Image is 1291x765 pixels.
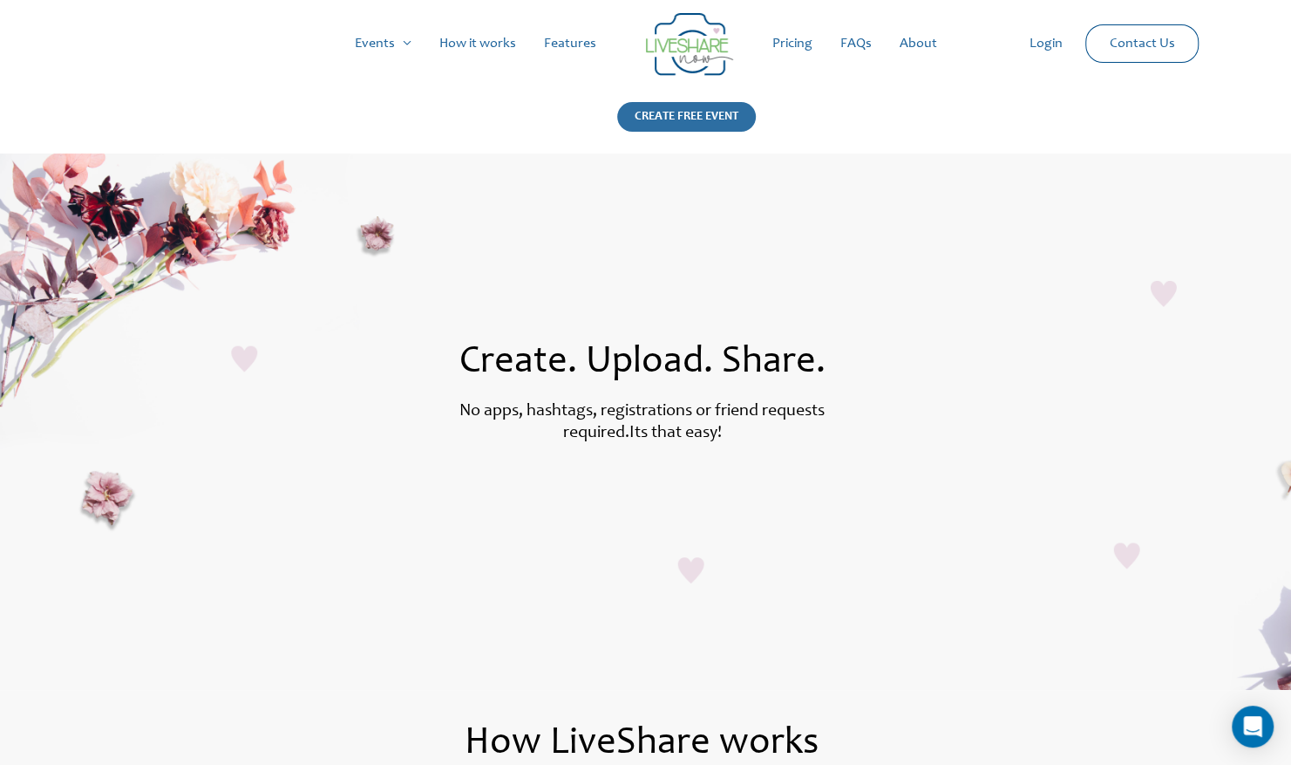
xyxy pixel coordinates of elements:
img: LiveShare logo - Capture & Share Event Memories [646,13,733,76]
span: Create. Upload. Share. [459,344,826,382]
nav: Site Navigation [31,16,1260,72]
a: FAQs [826,16,886,72]
a: How it works [425,16,530,72]
a: Features [530,16,610,72]
a: Events [341,16,425,72]
label: No apps, hashtags, registrations or friend requests required. [459,403,825,442]
h1: How LiveShare works [138,725,1145,763]
a: CREATE FREE EVENT [617,102,756,154]
a: About [886,16,951,72]
div: Open Intercom Messenger [1232,706,1274,748]
div: CREATE FREE EVENT [617,102,756,132]
label: Its that easy! [629,425,722,442]
a: Pricing [758,16,826,72]
a: Contact Us [1096,25,1189,62]
a: Login [1015,16,1076,72]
